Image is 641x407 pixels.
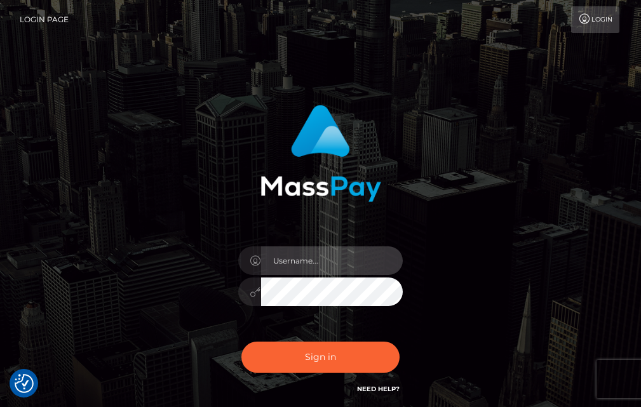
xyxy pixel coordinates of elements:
[357,385,400,393] a: Need Help?
[15,374,34,393] img: Revisit consent button
[571,6,619,33] a: Login
[261,246,403,275] input: Username...
[260,105,381,202] img: MassPay Login
[241,342,400,373] button: Sign in
[20,6,69,33] a: Login Page
[15,374,34,393] button: Consent Preferences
